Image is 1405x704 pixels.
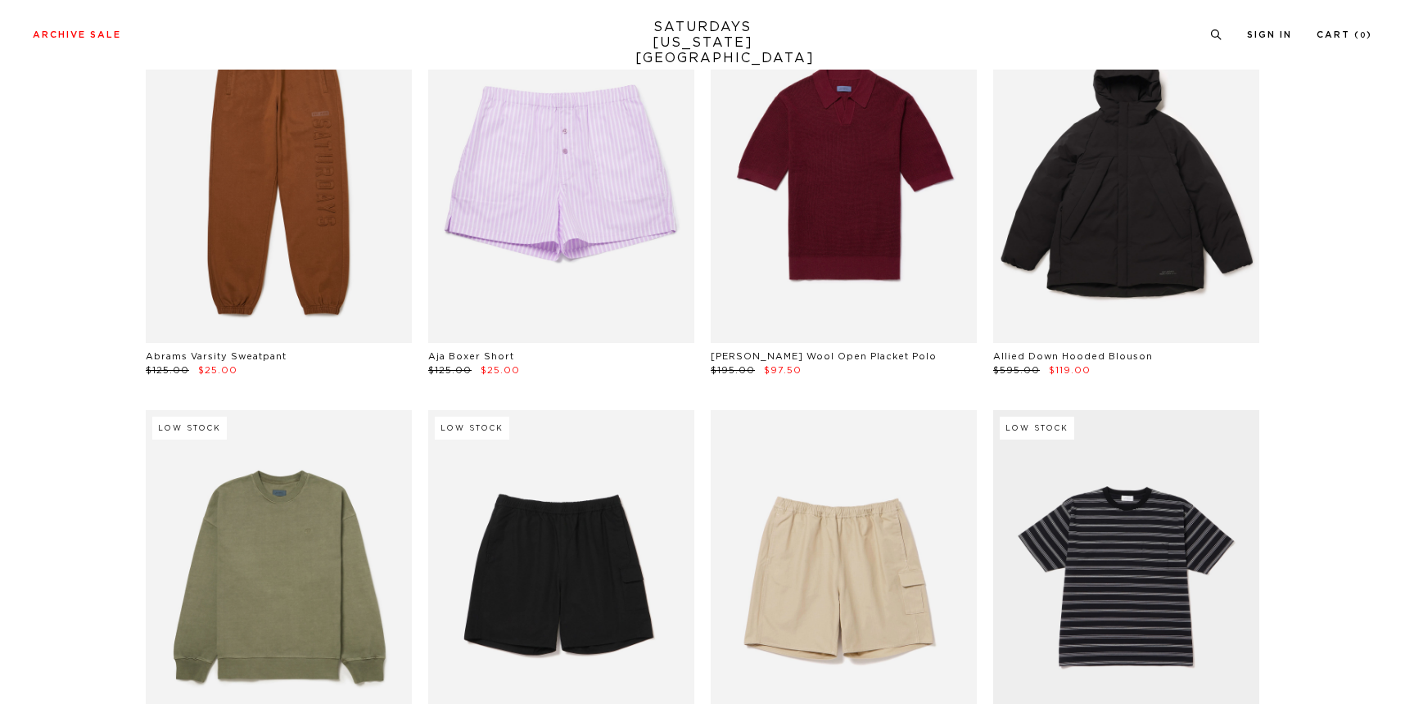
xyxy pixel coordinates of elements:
[993,366,1040,375] span: $595.00
[1049,366,1091,375] span: $119.00
[146,352,287,361] a: Abrams Varsity Sweatpant
[1247,30,1292,39] a: Sign In
[152,417,227,440] div: Low Stock
[198,366,237,375] span: $25.00
[428,366,472,375] span: $125.00
[764,366,802,375] span: $97.50
[1317,30,1372,39] a: Cart (0)
[711,366,755,375] span: $195.00
[711,352,937,361] a: [PERSON_NAME] Wool Open Placket Polo
[435,417,509,440] div: Low Stock
[635,20,770,66] a: SATURDAYS[US_STATE][GEOGRAPHIC_DATA]
[146,366,189,375] span: $125.00
[1000,417,1074,440] div: Low Stock
[993,352,1153,361] a: Allied Down Hooded Blouson
[481,366,520,375] span: $25.00
[428,352,514,361] a: Aja Boxer Short
[33,30,121,39] a: Archive Sale
[1360,32,1367,39] small: 0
